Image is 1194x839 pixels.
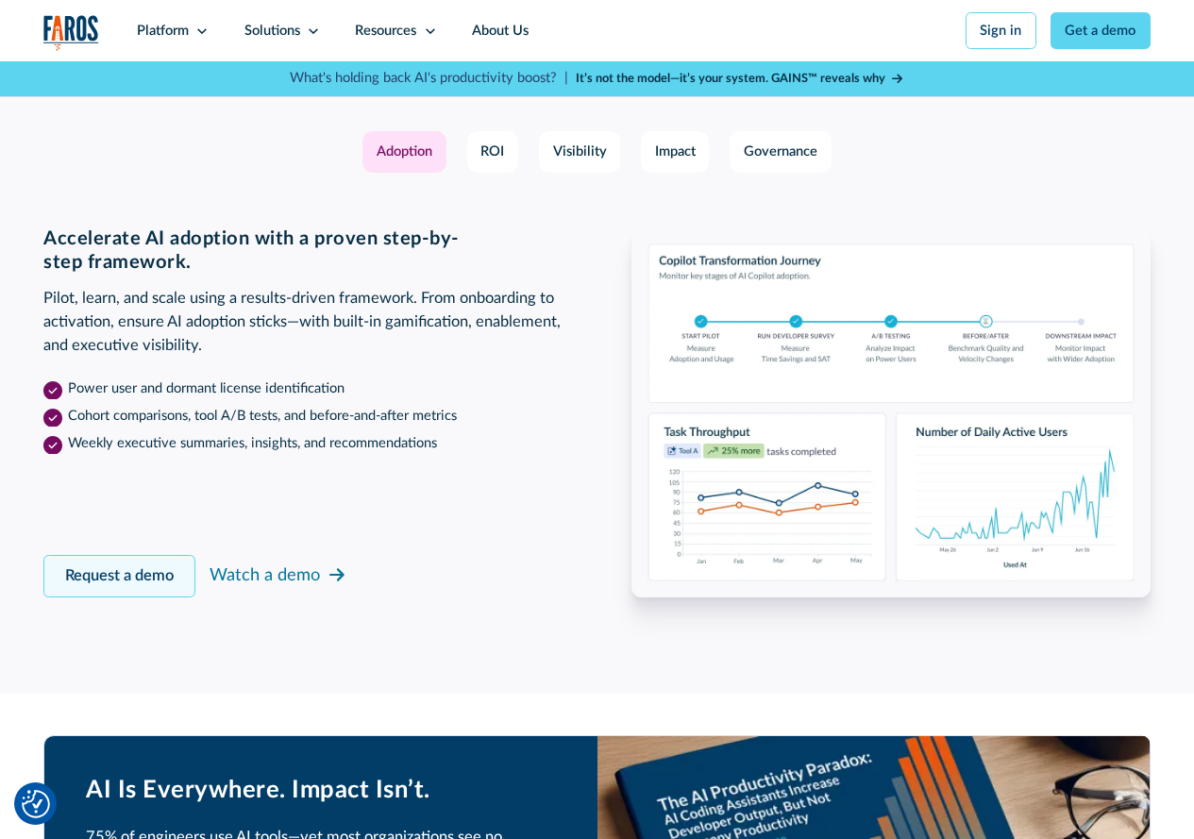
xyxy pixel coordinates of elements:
a: home [43,15,99,51]
li: Cohort comparisons, tool A/B tests, and before-and-after metrics [43,406,563,427]
div: ROI [480,142,504,162]
h2: AI Is Everywhere. Impact Isn’t. [86,776,556,805]
div: Watch a demo [210,562,320,588]
a: Get a demo [1051,12,1151,49]
img: Revisit consent button [22,790,50,818]
div: Impact [655,142,696,162]
div: Adoption [377,142,432,162]
li: Weekly executive summaries, insights, and recommendations [43,433,563,454]
p: What's holding back AI's productivity boost? | [290,68,568,89]
a: Watch a demo [210,560,347,593]
button: Cookie Settings [22,790,50,818]
h3: Accelerate AI adoption with a proven step-by-step framework. [43,227,563,273]
li: Power user and dormant license identification [43,378,563,399]
a: Sign in [966,12,1036,49]
p: Pilot, learn, and scale using a results-driven framework. From onboarding to activation, ensure A... [43,287,563,357]
a: It’s not the model—it’s your system. GAINS™ reveals why [576,70,904,88]
div: Resources [355,21,416,42]
div: Governance [744,142,817,162]
div: Solutions [244,21,300,42]
div: Platform [137,21,189,42]
div: Visibility [553,142,607,162]
a: Request a demo [43,555,195,597]
strong: It’s not the model—it’s your system. GAINS™ reveals why [576,73,885,84]
img: Logo of the analytics and reporting company Faros. [43,15,99,51]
